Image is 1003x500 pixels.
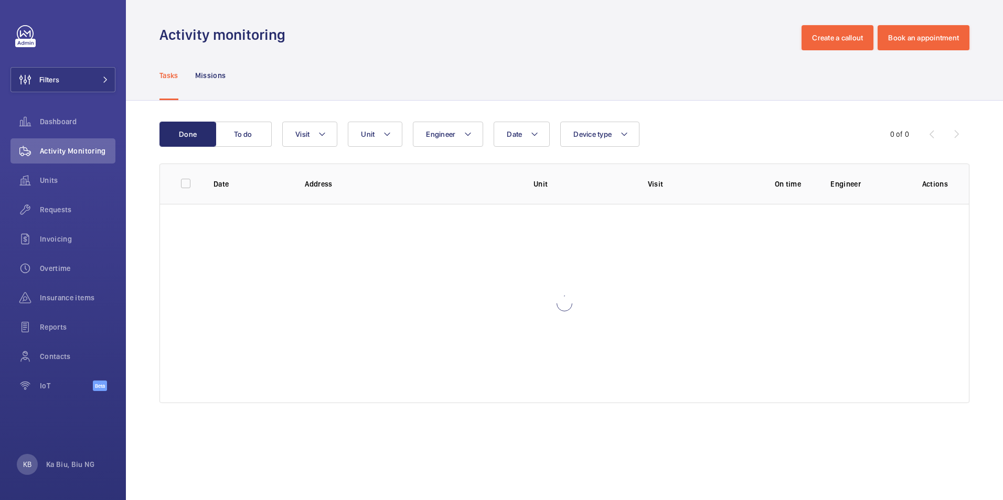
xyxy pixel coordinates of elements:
p: Address [305,179,517,189]
span: Units [40,175,115,186]
span: Contacts [40,351,115,362]
span: Activity Monitoring [40,146,115,156]
button: Engineer [413,122,483,147]
span: Filters [39,74,59,85]
p: Unit [533,179,631,189]
button: Visit [282,122,337,147]
span: IoT [40,381,93,391]
span: Engineer [426,130,455,138]
p: Visit [648,179,745,189]
p: Ka Biu, Biu NG [46,459,94,470]
button: Device type [560,122,639,147]
span: Device type [573,130,612,138]
p: Engineer [830,179,905,189]
span: Insurance items [40,292,115,303]
span: Unit [361,130,375,138]
span: Visit [295,130,310,138]
p: Missions [195,70,226,81]
button: Create a callout [802,25,873,50]
button: To do [215,122,272,147]
span: Reports [40,322,115,332]
span: Dashboard [40,116,115,127]
span: Invoicing [40,234,115,244]
p: KB [23,459,31,470]
p: Actions [922,179,948,189]
p: Date [214,179,288,189]
p: On time [762,179,814,189]
button: Date [494,122,550,147]
span: Date [507,130,522,138]
p: Tasks [159,70,178,81]
span: Requests [40,204,115,215]
span: Overtime [40,263,115,274]
button: Done [159,122,216,147]
span: Beta [93,381,107,391]
h1: Activity monitoring [159,25,292,45]
div: 0 of 0 [890,129,909,139]
button: Filters [10,67,115,92]
button: Book an appointment [878,25,969,50]
button: Unit [348,122,402,147]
